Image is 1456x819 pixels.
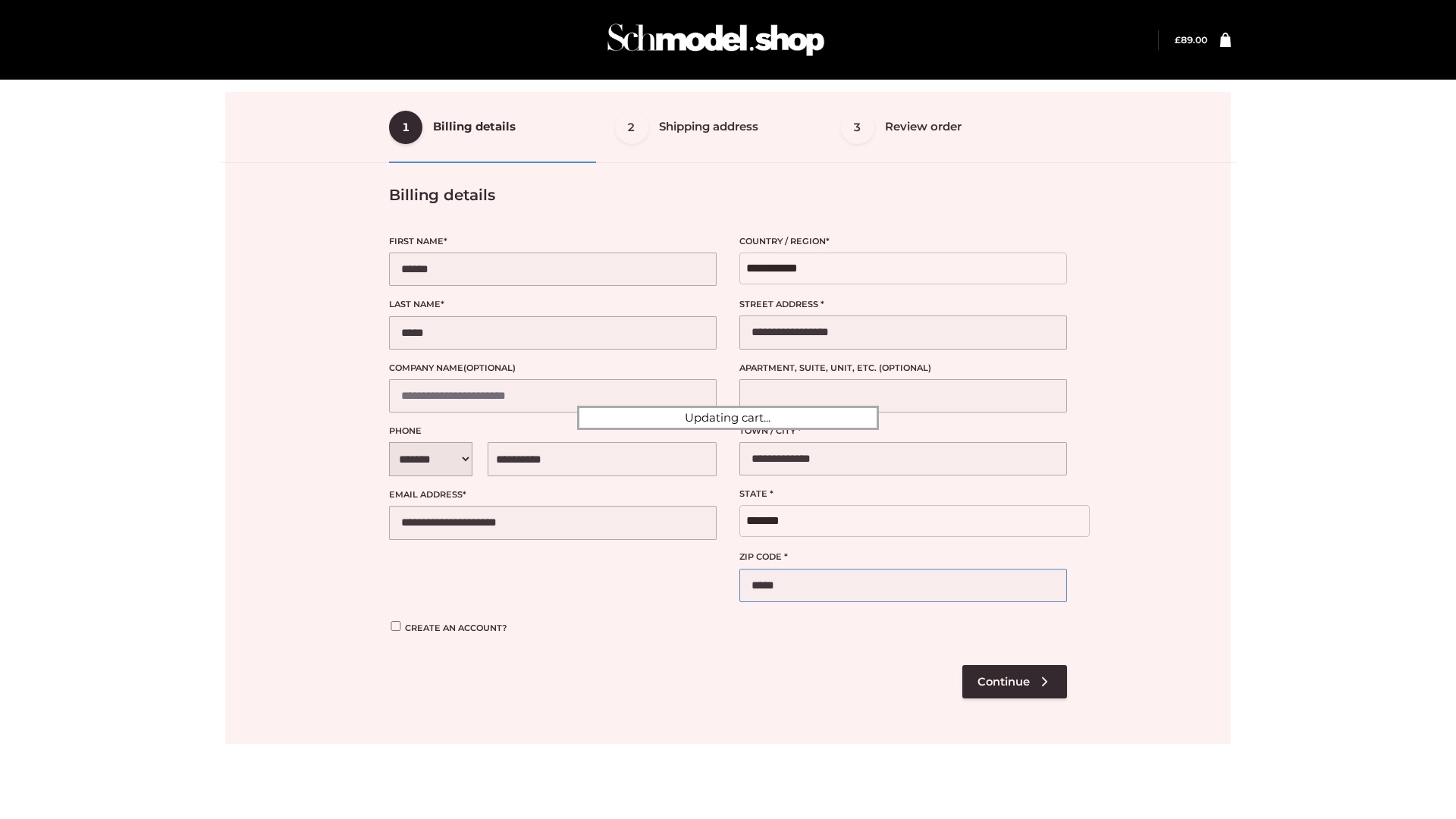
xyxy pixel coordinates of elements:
div: Updating cart... [577,406,879,430]
bdi: 89.00 [1175,34,1207,45]
a: £89.00 [1175,34,1207,45]
span: £ [1175,34,1181,45]
img: Schmodel Admin 964 [602,10,830,70]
